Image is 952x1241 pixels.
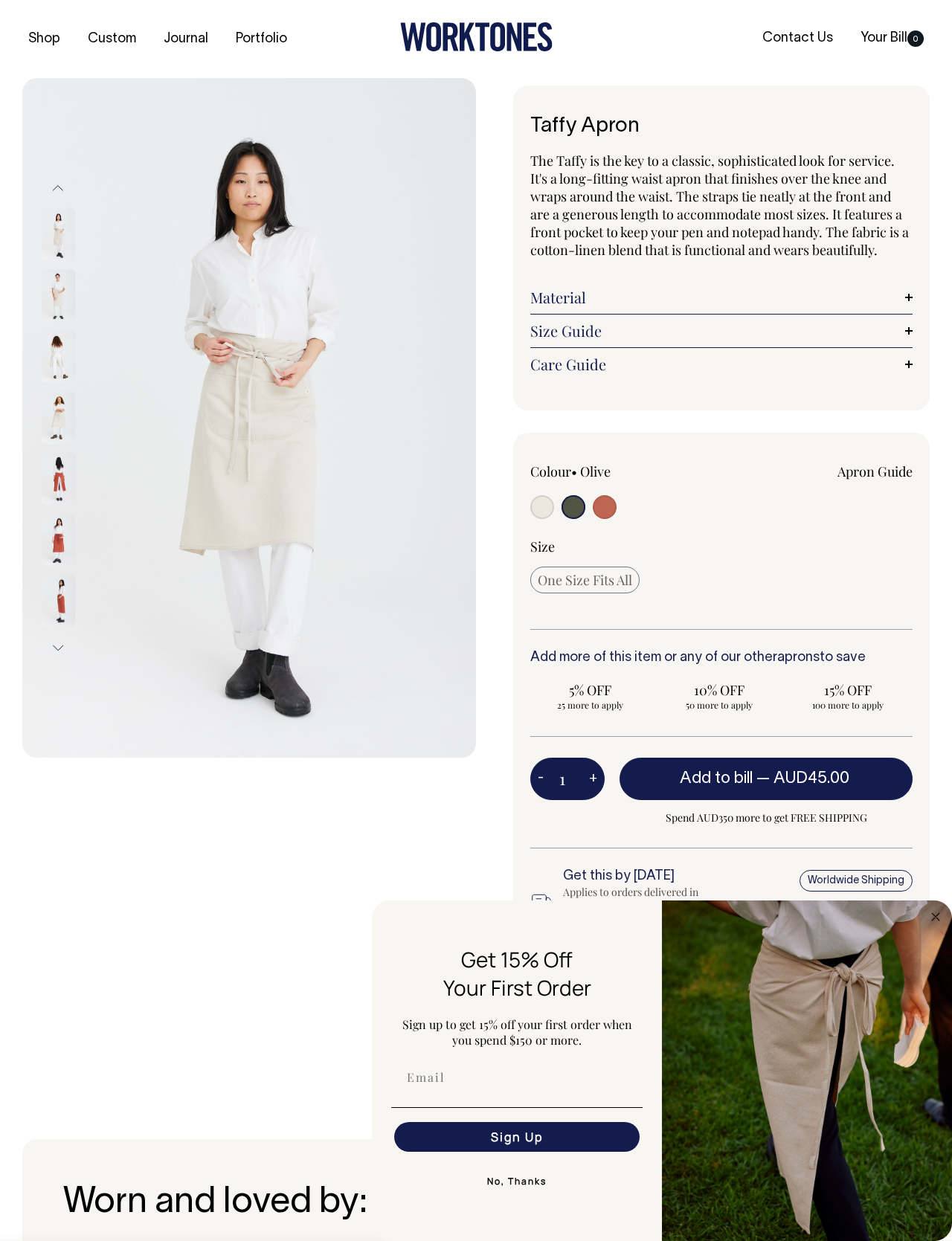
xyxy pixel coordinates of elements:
button: No, Thanks [391,1167,643,1196]
div: Applies to orders delivered in Australian metro areas. For all delivery information, . [563,883,739,937]
div: FLYOUT Form [372,900,952,1241]
a: Apron Guide [837,462,913,480]
input: Email [394,1063,640,1092]
div: Colour [530,462,684,480]
a: aprons [777,651,820,664]
span: One Size Fits All [538,571,632,589]
a: Size Guide [530,322,913,340]
img: natural [42,331,75,383]
h6: Get this by [DATE] [563,869,739,884]
span: 25 more to apply [538,699,643,711]
a: Your Bill0 [855,26,930,51]
a: Care Guide [530,355,913,373]
button: Previous [47,171,69,204]
button: Next [47,631,69,665]
span: The Taffy is the key to a classic, sophisticated look for service. It's a long-fitting waist apro... [530,152,909,259]
div: Size [530,538,913,555]
span: — [756,771,853,786]
span: 0 [907,30,924,47]
span: Your First Order [443,973,591,1002]
a: Portfolio [230,27,293,51]
img: rust [42,514,75,566]
img: underline [391,1107,643,1108]
button: - [530,764,551,794]
span: Spend AUD350 more to get FREE SHIPPING [620,809,913,827]
img: 5e34ad8f-4f05-4173-92a8-ea475ee49ac9.jpeg [662,900,952,1241]
h3: Worn and loved by: [63,1184,889,1223]
h6: Add more of this item or any of our other to save [530,651,913,665]
img: rust [42,453,75,505]
span: • [571,462,577,480]
h1: Taffy Apron [530,115,913,138]
button: Sign Up [394,1122,640,1152]
span: 100 more to apply [796,699,901,711]
span: 10% OFF [666,681,771,699]
button: Close dialog [927,908,945,926]
a: Material [530,289,913,306]
span: Sign up to get 15% off your first order when you spend $150 or more. [402,1016,632,1048]
img: natural [42,209,75,261]
span: 5% OFF [538,681,643,699]
img: natural [42,270,75,322]
a: Journal [158,27,214,51]
img: natural [22,78,476,758]
label: Olive [580,462,611,480]
a: Custom [82,27,142,51]
button: + [582,764,605,794]
input: 15% OFF 100 more to apply [788,677,908,715]
span: 50 more to apply [666,699,771,711]
input: 10% OFF 50 more to apply [659,677,779,715]
input: One Size Fits All [530,567,640,593]
img: rust [42,575,75,627]
span: Add to bill [680,771,753,786]
img: natural [42,392,75,444]
a: Contact Us [756,26,839,51]
a: Shop [22,27,66,51]
input: 5% OFF 25 more to apply [530,677,650,715]
span: AUD45.00 [773,771,849,786]
span: 15% OFF [796,681,901,699]
button: Add to bill —AUD45.00 [620,758,913,799]
span: Get 15% Off [461,945,573,973]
